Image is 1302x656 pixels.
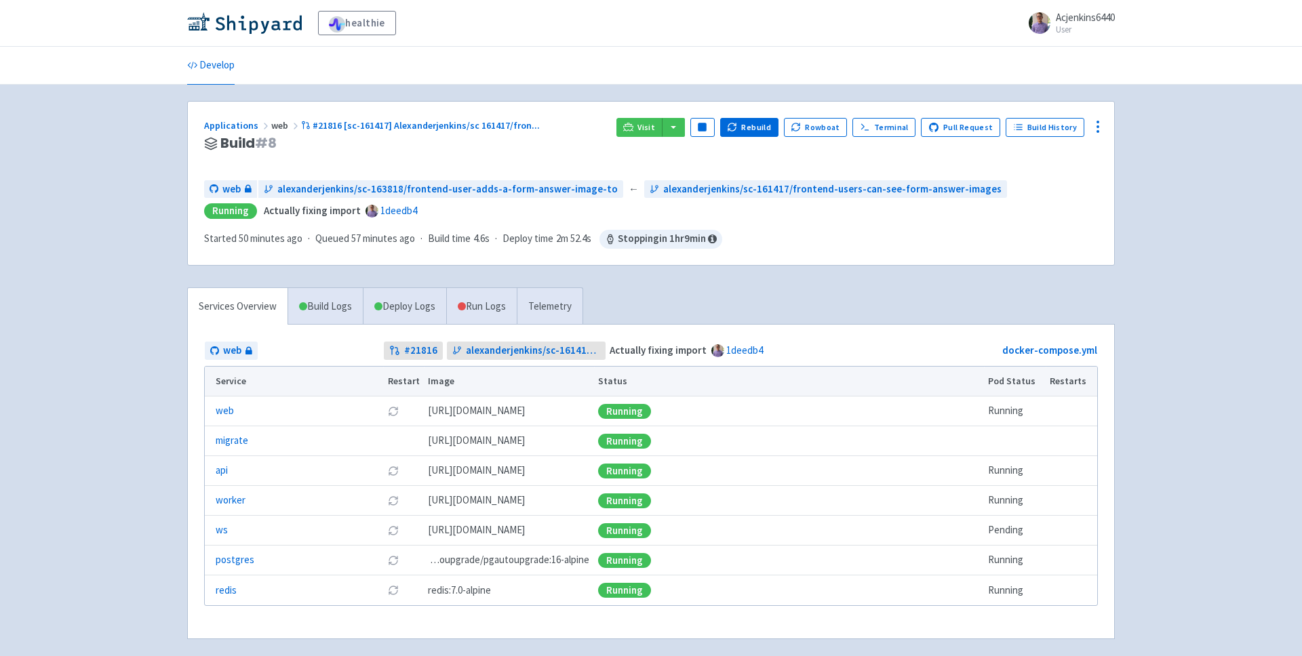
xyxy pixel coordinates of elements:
span: web [271,119,301,131]
div: Running [598,404,651,419]
th: Image [424,367,594,396]
div: Running [204,203,257,219]
small: User [1056,25,1115,34]
span: alexanderjenkins/sc-161417/frontend-users-can-see-form-answer-images [466,343,601,358]
td: Pending [984,516,1046,546]
div: Running [598,553,651,568]
td: Running [984,486,1046,516]
a: #21816 [384,342,443,360]
span: Build [220,136,277,151]
a: 1deedb4 [726,344,763,356]
a: docker-compose.yml [1002,344,1097,356]
span: redis:7.0-alpine [428,583,491,598]
div: Running [598,493,651,508]
a: alexanderjenkins/sc-161417/frontend-users-can-see-form-answer-images [644,180,1007,199]
time: 50 minutes ago [239,232,302,245]
a: healthie [318,11,396,35]
span: [DOMAIN_NAME][URL] [428,433,525,449]
a: Develop [187,47,235,85]
a: 1deedb4 [380,204,417,217]
span: [DOMAIN_NAME][URL] [428,522,525,538]
span: alexanderjenkins/sc-163818/frontend-user-adds-a-form-answer-image-to [277,182,618,197]
a: postgres [216,552,254,568]
button: Rowboat [784,118,848,137]
strong: Actually fixing import [610,344,707,356]
a: migrate [216,433,248,449]
span: 4.6s [473,231,490,247]
span: [DOMAIN_NAME][URL] [428,493,525,508]
span: ← [629,182,639,197]
td: Running [984,546,1046,575]
a: Applications [204,119,271,131]
button: Rebuild [720,118,778,137]
span: 2m 52.4s [556,231,591,247]
a: web [205,342,258,360]
div: Running [598,523,651,538]
span: # 8 [255,134,277,152]
a: Terminal [852,118,915,137]
a: Build History [1006,118,1084,137]
a: Telemetry [517,288,583,325]
a: Run Logs [446,288,517,325]
span: pgautoupgrade/pgautoupgrade:16-alpine [428,552,589,568]
a: Deploy Logs [363,288,446,325]
button: Restart pod [388,585,399,596]
span: Queued [315,232,415,245]
a: #21816 [sc-161417] Alexanderjenkins/sc 161417/fron... [301,119,542,131]
a: Build Logs [288,288,363,325]
span: Deploy time [502,231,553,247]
td: Running [984,456,1046,486]
span: web [222,182,241,197]
button: Restart pod [388,466,399,476]
a: web [216,403,234,419]
a: alexanderjenkins/sc-163818/frontend-user-adds-a-form-answer-image-to [258,180,623,199]
th: Pod Status [984,367,1046,396]
span: #21816 [sc-161417] Alexanderjenkins/sc 161417/fron ... [313,119,540,131]
a: ws [216,522,228,538]
div: Running [598,434,651,449]
th: Status [594,367,984,396]
button: Restart pod [388,525,399,536]
a: api [216,463,228,478]
span: Build time [428,231,471,247]
div: · · · [204,230,722,249]
a: web [204,180,257,199]
a: alexanderjenkins/sc-161417/frontend-users-can-see-form-answer-images [447,342,606,360]
a: Pull Request [921,118,1000,137]
span: Stopping in 1 hr 9 min [599,230,722,249]
span: Acjenkins6440 [1056,11,1115,24]
td: Running [984,575,1046,605]
strong: Actually fixing import [264,204,361,217]
span: web [223,343,241,358]
th: Service [205,367,383,396]
a: Acjenkins6440 User [1021,12,1115,34]
button: Pause [690,118,715,137]
th: Restart [383,367,424,396]
a: redis [216,583,237,598]
img: Shipyard logo [187,12,302,34]
a: Visit [616,118,663,137]
button: Restart pod [388,495,399,506]
time: 57 minutes ago [351,232,415,245]
strong: # 21816 [404,343,437,358]
a: worker [216,493,245,508]
span: Visit [637,122,655,133]
span: alexanderjenkins/sc-161417/frontend-users-can-see-form-answer-images [663,182,1002,197]
a: Services Overview [188,288,288,325]
th: Restarts [1046,367,1097,396]
button: Restart pod [388,406,399,417]
div: Running [598,583,651,598]
span: Started [204,232,302,245]
span: [DOMAIN_NAME][URL] [428,463,525,478]
div: Running [598,464,651,478]
td: Running [984,396,1046,426]
button: Restart pod [388,555,399,566]
span: [DOMAIN_NAME][URL] [428,403,525,419]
